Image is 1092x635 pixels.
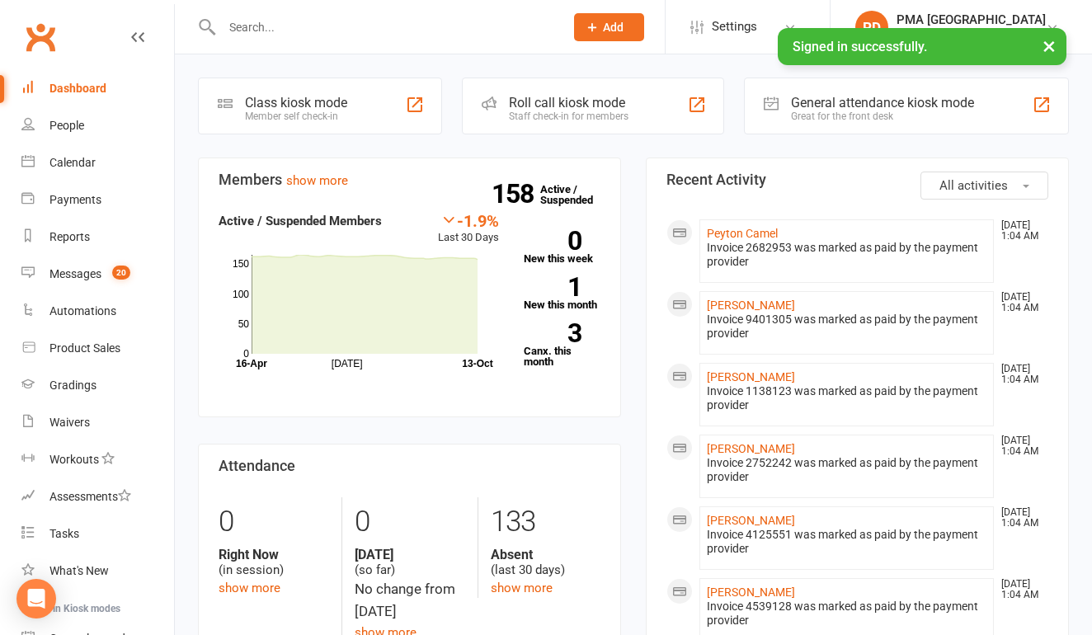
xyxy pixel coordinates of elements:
time: [DATE] 1:04 AM [993,220,1047,242]
strong: 158 [492,181,540,206]
button: Add [574,13,644,41]
a: 3Canx. this month [524,323,600,367]
div: Roll call kiosk mode [509,95,628,111]
a: [PERSON_NAME] [707,586,795,599]
span: Signed in successfully. [793,39,927,54]
div: -1.9% [438,211,499,229]
div: Invoice 2752242 was marked as paid by the payment provider [707,456,986,484]
strong: Right Now [219,547,329,562]
span: 20 [112,266,130,280]
a: Dashboard [21,70,174,107]
a: Peyton Camel [707,227,778,240]
strong: [DATE] [355,547,464,562]
a: 1New this month [524,277,600,310]
div: Gradings [49,379,96,392]
div: Invoice 4125551 was marked as paid by the payment provider [707,528,986,556]
a: show more [491,581,553,595]
a: What's New [21,553,174,590]
input: Search... [217,16,553,39]
div: 133 [491,497,600,547]
div: Product Sales [49,341,120,355]
h3: Recent Activity [666,172,1048,188]
div: PD [855,11,888,44]
time: [DATE] 1:04 AM [993,435,1047,457]
div: Class kiosk mode [245,95,347,111]
div: Waivers [49,416,90,429]
time: [DATE] 1:04 AM [993,579,1047,600]
a: People [21,107,174,144]
strong: Active / Suspended Members [219,214,382,228]
div: Invoice 1138123 was marked as paid by the payment provider [707,384,986,412]
a: Messages 20 [21,256,174,293]
div: Great for the front desk [791,111,974,122]
span: All activities [939,178,1008,193]
a: 0New this week [524,231,600,264]
a: Tasks [21,515,174,553]
button: All activities [920,172,1048,200]
div: Payments [49,193,101,206]
div: No change from [DATE] [355,578,464,623]
div: Dashboard [49,82,106,95]
a: [PERSON_NAME] [707,514,795,527]
a: Clubworx [20,16,61,58]
div: Calendar [49,156,96,169]
a: show more [219,581,280,595]
div: 0 [355,497,464,547]
div: What's New [49,564,109,577]
div: Invoice 2682953 was marked as paid by the payment provider [707,241,986,269]
span: Settings [712,8,757,45]
div: (in session) [219,547,329,578]
div: Assessments [49,490,131,503]
div: Messages [49,267,101,280]
a: Workouts [21,441,174,478]
time: [DATE] 1:04 AM [993,507,1047,529]
a: show more [286,173,348,188]
a: Reports [21,219,174,256]
div: People [49,119,84,132]
a: Gradings [21,367,174,404]
div: PMA [GEOGRAPHIC_DATA] [897,12,1046,27]
div: Member self check-in [245,111,347,122]
div: Staff check-in for members [509,111,628,122]
div: Last 30 Days [438,211,499,247]
strong: 1 [524,275,581,299]
div: (so far) [355,547,464,578]
span: Add [603,21,624,34]
a: [PERSON_NAME] [707,370,795,383]
div: Invoice 9401305 was marked as paid by the payment provider [707,313,986,341]
a: [PERSON_NAME] [707,442,795,455]
div: 0 [219,497,329,547]
div: Tasks [49,527,79,540]
strong: 3 [524,321,581,346]
a: Product Sales [21,330,174,367]
div: Workouts [49,453,99,466]
a: Payments [21,181,174,219]
button: × [1034,28,1064,63]
a: Calendar [21,144,174,181]
div: Open Intercom Messenger [16,579,56,619]
div: Invoice 4539128 was marked as paid by the payment provider [707,600,986,628]
time: [DATE] 1:04 AM [993,292,1047,313]
a: Assessments [21,478,174,515]
h3: Attendance [219,458,600,474]
a: Waivers [21,404,174,441]
time: [DATE] 1:04 AM [993,364,1047,385]
strong: 0 [524,228,581,253]
h3: Members [219,172,600,188]
div: Automations [49,304,116,317]
a: [PERSON_NAME] [707,299,795,312]
a: 158Active / Suspended [540,172,613,218]
div: Premier Martial Arts [897,27,1046,42]
div: General attendance kiosk mode [791,95,974,111]
a: Automations [21,293,174,330]
strong: Absent [491,547,600,562]
div: (last 30 days) [491,547,600,578]
div: Reports [49,230,90,243]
